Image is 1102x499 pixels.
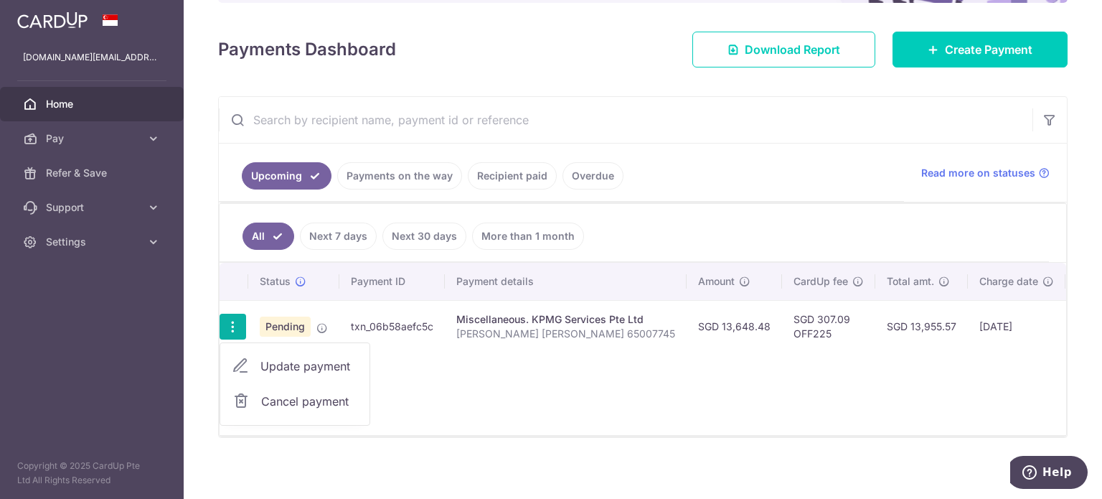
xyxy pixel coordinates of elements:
[968,300,1065,353] td: [DATE]
[945,41,1032,58] span: Create Payment
[468,162,557,190] a: Recipient paid
[46,131,141,146] span: Pay
[242,223,294,250] a: All
[260,274,291,289] span: Status
[46,97,141,111] span: Home
[687,300,782,353] td: SGD 13,648.48
[875,300,968,353] td: SGD 13,955.57
[698,274,735,289] span: Amount
[219,97,1032,143] input: Search by recipient name, payment id or reference
[893,32,1068,67] a: Create Payment
[745,41,840,58] span: Download Report
[921,166,1035,180] span: Read more on statuses
[782,300,875,353] td: SGD 307.09 OFF225
[793,274,848,289] span: CardUp fee
[562,162,623,190] a: Overdue
[472,223,584,250] a: More than 1 month
[337,162,462,190] a: Payments on the way
[921,166,1050,180] a: Read more on statuses
[445,263,687,300] th: Payment details
[382,223,466,250] a: Next 30 days
[1010,456,1088,492] iframe: Opens a widget where you can find more information
[23,50,161,65] p: [DOMAIN_NAME][EMAIL_ADDRESS][DOMAIN_NAME]
[218,37,396,62] h4: Payments Dashboard
[300,223,377,250] a: Next 7 days
[17,11,88,29] img: CardUp
[456,327,675,341] p: [PERSON_NAME] [PERSON_NAME] 65007745
[339,263,445,300] th: Payment ID
[979,274,1038,289] span: Charge date
[46,235,141,249] span: Settings
[46,200,141,215] span: Support
[46,166,141,180] span: Refer & Save
[242,162,331,190] a: Upcoming
[456,312,675,327] div: Miscellaneous. KPMG Services Pte Ltd
[260,317,311,337] span: Pending
[887,274,934,289] span: Total amt.
[692,32,875,67] a: Download Report
[339,300,445,353] td: txn_06b58aefc5c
